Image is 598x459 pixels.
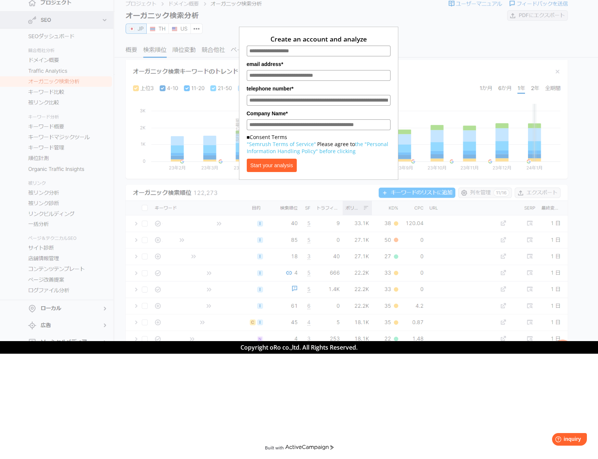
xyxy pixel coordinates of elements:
font: Copyright oRo co.,ltd. All Rights Reserved. [240,343,358,351]
a: "Semrush Terms of Service" [247,141,316,148]
iframe: Help widget launcher [532,430,590,451]
font: ■Consent Terms [247,133,287,141]
button: Start your analysis [247,159,297,172]
font: Please agree to [317,141,355,148]
a: the "Personal Information Handling Policy" before clicking [247,141,388,155]
font: Start your analysis [250,162,293,168]
font: Create an account and analyze [270,34,367,43]
font: email address* [247,61,283,67]
font: telephone number* [247,86,294,92]
font: Built with [265,445,284,450]
font: Company Name* [247,110,288,116]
